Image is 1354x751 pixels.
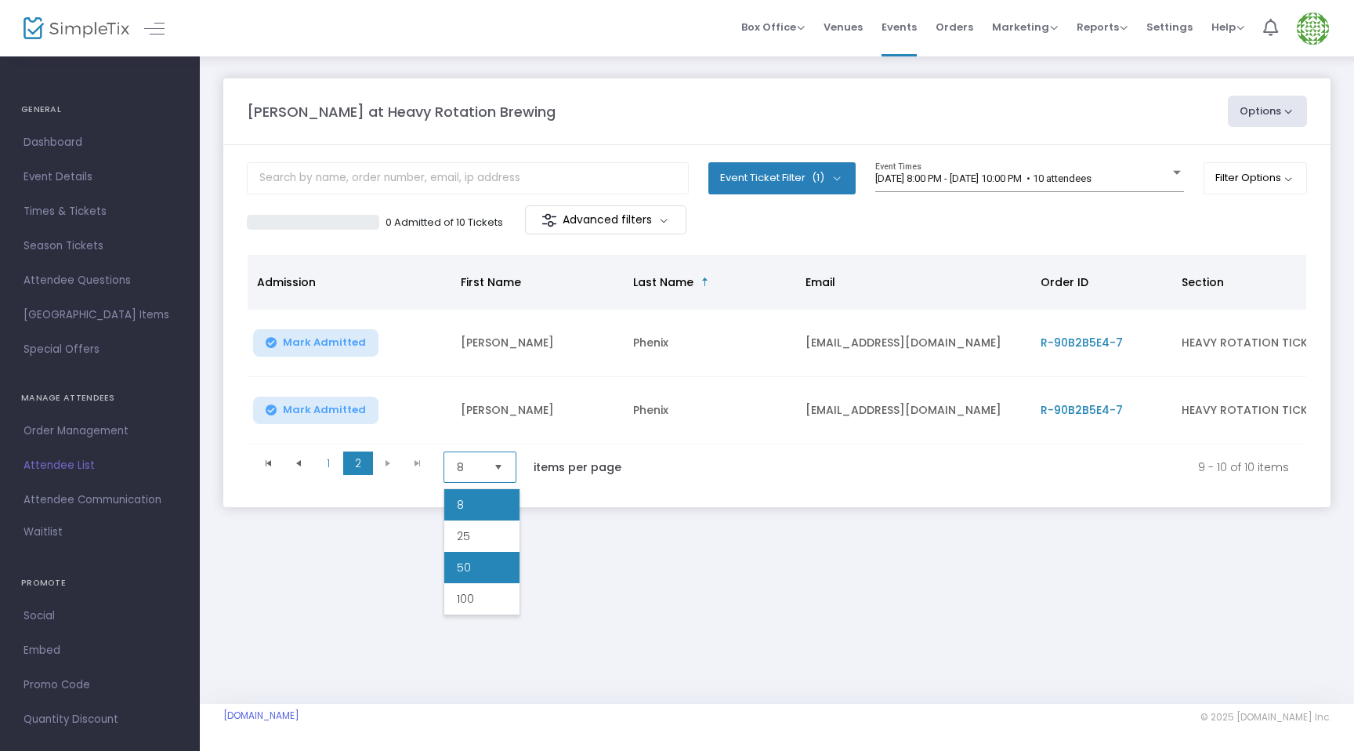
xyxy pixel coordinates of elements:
[936,7,973,47] span: Orders
[253,397,378,424] button: Mark Admitted
[386,215,503,230] p: 0 Admitted of 10 Tickets
[457,459,481,475] span: 8
[257,274,316,290] span: Admission
[992,20,1058,34] span: Marketing
[247,162,689,194] input: Search by name, order number, email, ip address
[283,336,366,349] span: Mark Admitted
[1146,7,1193,47] span: Settings
[1200,711,1330,724] span: © 2025 [DOMAIN_NAME] Inc.
[24,167,176,187] span: Event Details
[262,457,275,470] span: Go to the first page
[796,377,1031,444] td: [EMAIL_ADDRESS][DOMAIN_NAME]
[741,20,805,34] span: Box Office
[24,709,176,730] span: Quantity Discount
[253,329,378,357] button: Mark Admitted
[21,568,179,599] h4: PROMOTE
[534,459,621,475] label: items per page
[24,490,176,510] span: Attendee Communication
[882,7,917,47] span: Events
[248,255,1306,444] div: Data table
[284,452,313,475] span: Go to the previous page
[24,606,176,626] span: Social
[1211,20,1244,34] span: Help
[1182,274,1224,290] span: Section
[796,310,1031,377] td: [EMAIL_ADDRESS][DOMAIN_NAME]
[1204,162,1308,194] button: Filter Options
[457,528,470,544] span: 25
[24,201,176,222] span: Times & Tickets
[487,452,509,482] button: Select
[451,310,624,377] td: [PERSON_NAME]
[461,274,521,290] span: First Name
[247,101,556,122] m-panel-title: [PERSON_NAME] at Heavy Rotation Brewing
[1041,335,1123,350] span: R-90B2B5E4-7
[1172,377,1345,444] td: HEAVY ROTATION TICKETS
[343,452,373,475] span: Page 2
[24,305,176,325] span: [GEOGRAPHIC_DATA] Items
[824,7,863,47] span: Venues
[24,675,176,695] span: Promo Code
[875,172,1092,184] span: [DATE] 8:00 PM - [DATE] 10:00 PM • 10 attendees
[24,339,176,360] span: Special Offers
[24,270,176,291] span: Attendee Questions
[223,709,299,722] a: [DOMAIN_NAME]
[451,377,624,444] td: [PERSON_NAME]
[283,404,366,416] span: Mark Admitted
[624,377,796,444] td: Phenix
[633,274,693,290] span: Last Name
[24,455,176,476] span: Attendee List
[654,452,1289,483] kendo-pager-info: 9 - 10 of 10 items
[254,452,284,475] span: Go to the first page
[1041,274,1088,290] span: Order ID
[457,560,471,575] span: 50
[1041,402,1123,418] span: R-90B2B5E4-7
[541,212,557,228] img: filter
[457,591,474,607] span: 100
[1077,20,1128,34] span: Reports
[812,172,824,184] span: (1)
[24,640,176,661] span: Embed
[21,94,179,125] h4: GENERAL
[699,276,711,288] span: Sortable
[21,383,179,414] h4: MANAGE ATTENDEES
[457,497,464,513] span: 8
[24,421,176,441] span: Order Management
[525,205,687,234] m-button: Advanced filters
[24,524,63,540] span: Waitlist
[624,310,796,377] td: Phenix
[708,162,856,194] button: Event Ticket Filter(1)
[24,236,176,256] span: Season Tickets
[806,274,835,290] span: Email
[1228,96,1308,127] button: Options
[292,457,305,470] span: Go to the previous page
[313,452,343,475] span: Page 1
[24,132,176,153] span: Dashboard
[1172,310,1345,377] td: HEAVY ROTATION TICKETS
